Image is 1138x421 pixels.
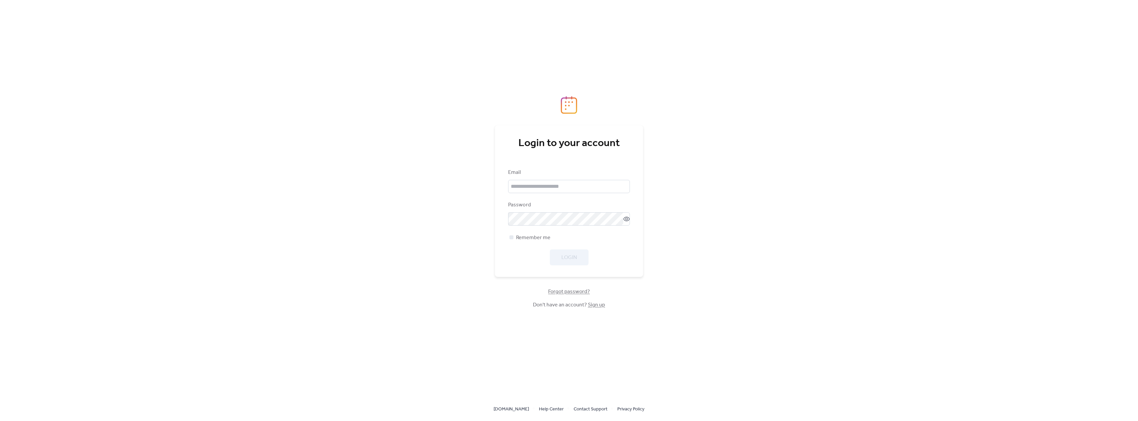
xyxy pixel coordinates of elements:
[617,405,644,413] span: Privacy Policy
[539,405,564,413] a: Help Center
[574,405,607,413] a: Contact Support
[494,405,529,413] span: [DOMAIN_NAME]
[561,96,577,114] img: logo
[508,169,629,177] div: Email
[508,137,630,150] div: Login to your account
[516,234,550,242] span: Remember me
[539,405,564,413] span: Help Center
[494,405,529,413] a: [DOMAIN_NAME]
[548,290,590,293] a: Forgot password?
[588,300,605,310] a: Sign up
[548,288,590,296] span: Forgot password?
[533,301,605,309] span: Don't have an account?
[574,405,607,413] span: Contact Support
[508,201,629,209] div: Password
[617,405,644,413] a: Privacy Policy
